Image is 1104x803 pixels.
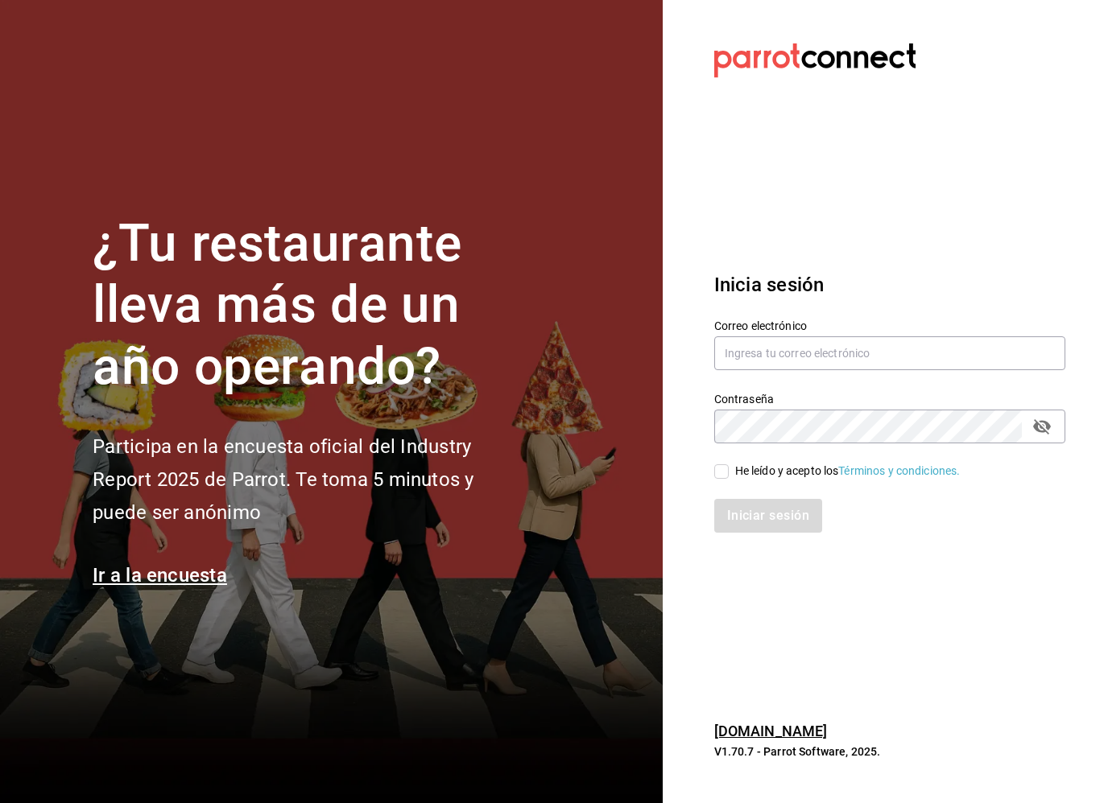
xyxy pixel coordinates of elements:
[714,336,1065,370] input: Ingresa tu correo electrónico
[93,564,227,587] a: Ir a la encuesta
[714,319,1065,331] label: Correo electrónico
[714,743,1065,760] p: V1.70.7 - Parrot Software, 2025.
[1028,413,1056,440] button: passwordField
[735,463,961,480] div: He leído y acepto los
[838,464,960,477] a: Términos y condiciones.
[714,723,828,739] a: [DOMAIN_NAME]
[93,213,527,398] h1: ¿Tu restaurante lleva más de un año operando?
[714,270,1065,299] h3: Inicia sesión
[93,430,527,529] h2: Participa en la encuesta oficial del Industry Report 2025 de Parrot. Te toma 5 minutos y puede se...
[714,393,1065,404] label: Contraseña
